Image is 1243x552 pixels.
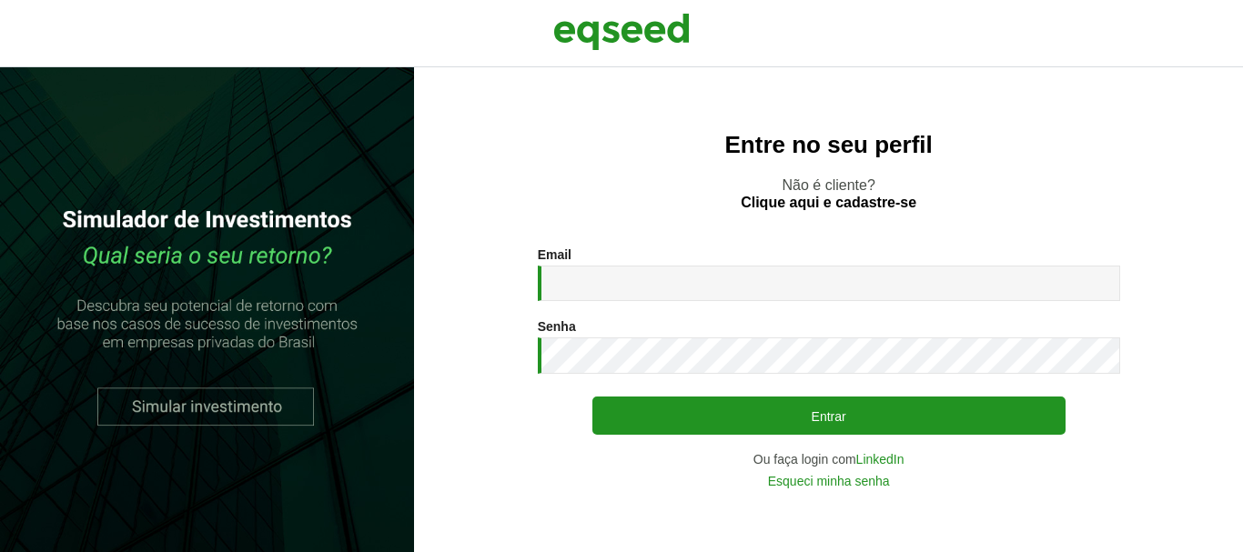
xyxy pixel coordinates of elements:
[741,196,916,210] a: Clique aqui e cadastre-se
[538,320,576,333] label: Senha
[553,9,690,55] img: EqSeed Logo
[450,176,1207,211] p: Não é cliente?
[768,475,890,487] a: Esqueci minha senha
[856,453,904,466] a: LinkedIn
[538,248,571,261] label: Email
[592,396,1066,435] button: Entrar
[450,132,1207,158] h2: Entre no seu perfil
[538,453,1120,466] div: Ou faça login com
